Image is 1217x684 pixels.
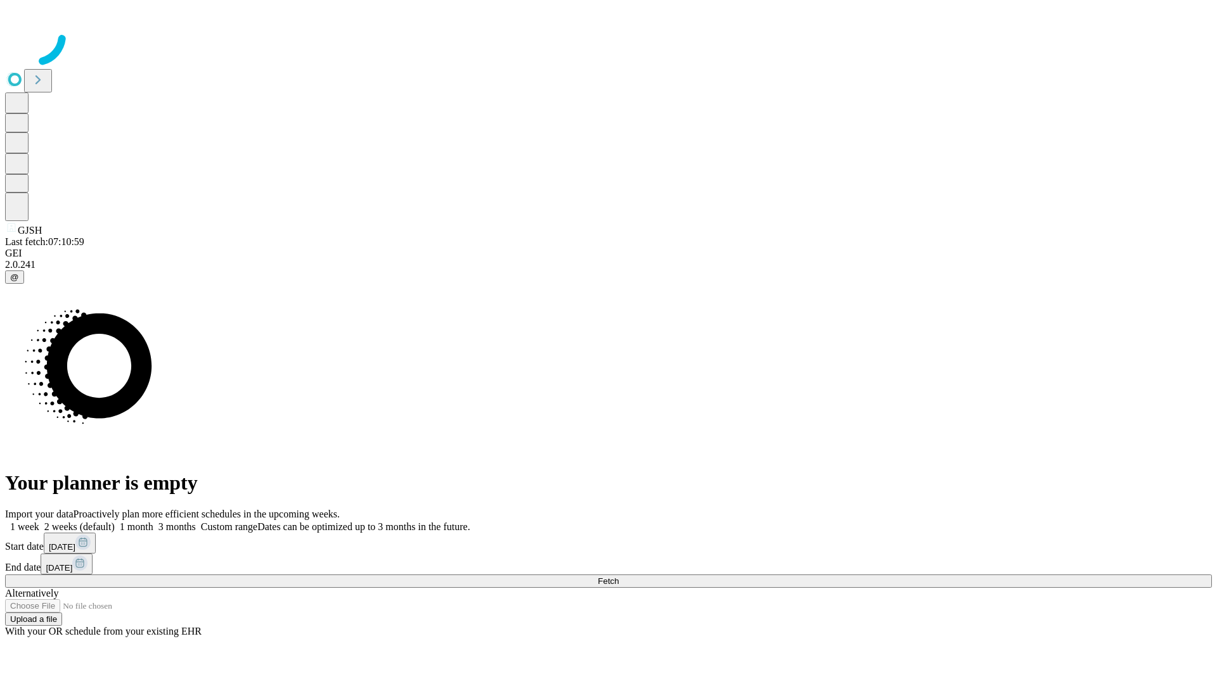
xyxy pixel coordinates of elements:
[5,248,1212,259] div: GEI
[5,533,1212,554] div: Start date
[41,554,93,574] button: [DATE]
[44,521,115,532] span: 2 weeks (default)
[18,225,42,236] span: GJSH
[598,576,619,586] span: Fetch
[5,471,1212,495] h1: Your planner is empty
[5,259,1212,270] div: 2.0.241
[5,236,84,247] span: Last fetch: 07:10:59
[5,509,74,519] span: Import your data
[257,521,470,532] span: Dates can be optimized up to 3 months in the future.
[49,542,75,552] span: [DATE]
[10,272,19,282] span: @
[120,521,153,532] span: 1 month
[44,533,96,554] button: [DATE]
[201,521,257,532] span: Custom range
[46,563,72,573] span: [DATE]
[10,521,39,532] span: 1 week
[5,554,1212,574] div: End date
[5,270,24,284] button: @
[74,509,340,519] span: Proactively plan more efficient schedules in the upcoming weeks.
[5,612,62,626] button: Upload a file
[5,574,1212,588] button: Fetch
[5,588,58,598] span: Alternatively
[5,626,202,636] span: With your OR schedule from your existing EHR
[158,521,196,532] span: 3 months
